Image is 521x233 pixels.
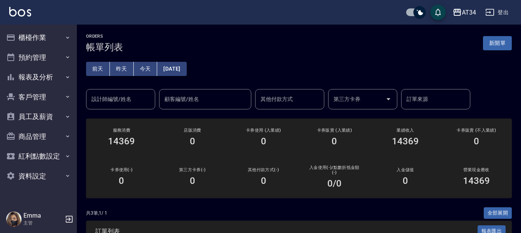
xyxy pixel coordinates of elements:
button: 資料設定 [3,166,74,186]
div: AT34 [462,8,476,17]
h3: 0 [332,136,337,147]
button: 櫃檯作業 [3,28,74,48]
h2: 卡券販賣 (不入業績) [450,128,503,133]
button: 今天 [134,62,158,76]
h3: 0 [190,136,195,147]
button: 預約管理 [3,48,74,68]
h3: 0 [190,175,195,186]
h3: 0 [119,175,124,186]
button: 前天 [86,62,110,76]
h3: 14369 [463,175,490,186]
h3: 服務消費 [95,128,148,133]
h3: 帳單列表 [86,42,123,53]
a: 新開單 [483,39,512,46]
button: Open [382,93,395,105]
h3: 0 [261,136,266,147]
button: 報表及分析 [3,67,74,87]
h2: 營業現金應收 [450,167,503,172]
h3: 14369 [108,136,135,147]
h2: 卡券販賣 (入業績) [308,128,361,133]
h2: 其他付款方式(-) [237,167,290,172]
h2: 卡券使用 (入業績) [237,128,290,133]
button: 員工及薪資 [3,107,74,127]
button: 客戶管理 [3,87,74,107]
h2: 業績收入 [379,128,432,133]
h2: 卡券使用(-) [95,167,148,172]
h2: 店販消費 [166,128,219,133]
button: 新開單 [483,36,512,50]
h3: 14369 [392,136,419,147]
h2: ORDERS [86,34,123,39]
button: 全部展開 [484,207,512,219]
h2: 第三方卡券(-) [166,167,219,172]
button: 登出 [482,5,512,20]
button: 昨天 [110,62,134,76]
button: 商品管理 [3,127,74,147]
h2: 入金儲值 [379,167,432,172]
h2: 入金使用(-) /點數折抵金額(-) [308,165,361,175]
button: AT34 [450,5,479,20]
button: save [430,5,446,20]
p: 主管 [23,220,63,226]
p: 共 3 筆, 1 / 1 [86,210,107,216]
button: 紅利點數設定 [3,146,74,166]
img: Person [6,212,22,227]
h3: 0 [403,175,408,186]
img: Logo [9,7,31,17]
button: [DATE] [157,62,186,76]
h3: 0 [261,175,266,186]
h3: 0 [474,136,479,147]
h3: 0 /0 [327,178,342,189]
h5: Emma [23,212,63,220]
